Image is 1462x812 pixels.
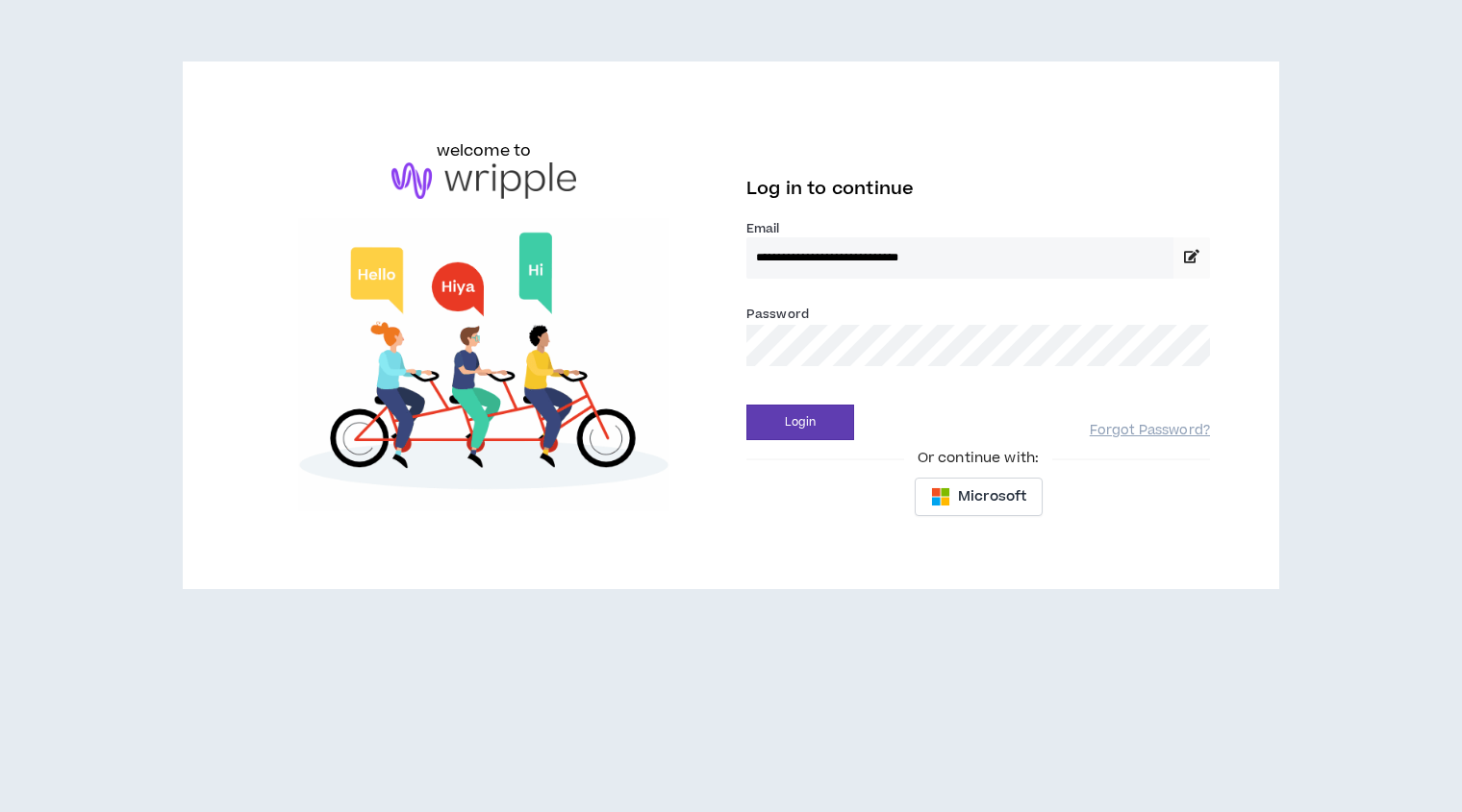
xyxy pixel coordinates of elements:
[958,486,1026,507] span: Microsoft
[746,306,809,323] label: Password
[746,177,914,201] span: Log in to continue
[904,448,1052,469] span: Or continue with:
[915,478,1043,516] button: Microsoft
[1090,422,1210,440] a: Forgot Password?
[746,405,854,440] button: Login
[746,220,1210,237] label: Email
[437,139,532,162] h6: welcome to
[391,162,576,199] img: logo-brand.png
[252,218,716,512] img: Welcome to Wripple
